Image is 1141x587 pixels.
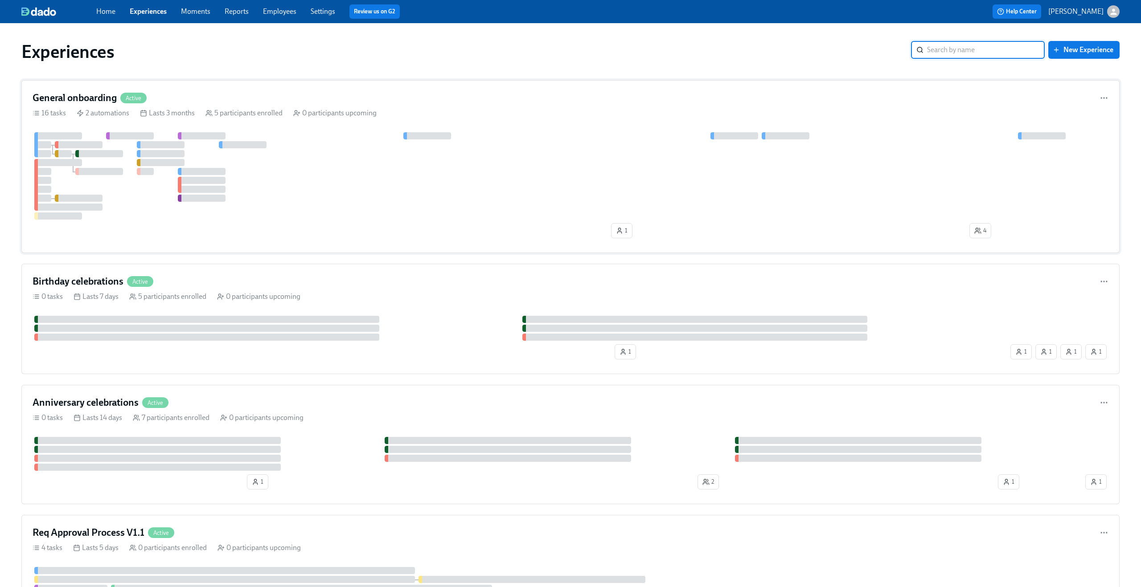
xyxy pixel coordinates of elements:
a: Settings [311,7,335,16]
div: 2 automations [77,108,129,118]
div: 0 tasks [33,292,63,302]
span: 1 [1090,477,1102,486]
span: Active [120,95,147,102]
span: 1 [616,226,628,235]
div: 0 participants upcoming [217,292,300,302]
p: [PERSON_NAME] [1048,7,1104,16]
a: Moments [181,7,210,16]
a: Employees [263,7,296,16]
button: Help Center [993,4,1041,19]
span: New Experience [1055,45,1113,54]
div: 0 participants upcoming [293,108,377,118]
div: 0 participants enrolled [129,543,207,553]
a: Reports [225,7,249,16]
h4: General onboarding [33,91,117,105]
button: 4 [969,223,991,238]
span: 1 [1090,347,1102,356]
a: General onboardingActive16 tasks 2 automations Lasts 3 months 5 participants enrolled 0 participa... [21,80,1120,253]
button: 1 [615,344,636,359]
span: 1 [252,477,263,486]
span: 1 [1040,347,1052,356]
a: Home [96,7,115,16]
button: [PERSON_NAME] [1048,5,1120,18]
a: Anniversary celebrationsActive0 tasks Lasts 14 days 7 participants enrolled 0 participants upcomi... [21,385,1120,504]
div: 7 participants enrolled [133,413,209,423]
button: New Experience [1048,41,1120,59]
div: 5 participants enrolled [205,108,283,118]
a: Experiences [130,7,167,16]
div: Lasts 3 months [140,108,195,118]
button: 1 [998,474,1019,489]
img: dado [21,7,56,16]
div: Lasts 7 days [74,292,119,302]
span: Help Center [997,7,1037,16]
h4: Req Approval Process V1.1 [33,526,144,539]
a: Review us on G2 [354,7,395,16]
div: Lasts 14 days [74,413,122,423]
span: 2 [702,477,714,486]
a: dado [21,7,96,16]
h1: Experiences [21,41,115,62]
h4: Anniversary celebrations [33,396,139,409]
span: 1 [1015,347,1027,356]
button: 1 [1085,344,1107,359]
span: 1 [1065,347,1077,356]
button: 1 [611,223,632,238]
button: 2 [698,474,719,489]
div: 0 participants upcoming [218,543,301,553]
a: Birthday celebrationsActive0 tasks Lasts 7 days 5 participants enrolled 0 participants upcoming 1... [21,264,1120,374]
div: Lasts 5 days [73,543,119,553]
button: 1 [1060,344,1082,359]
button: 1 [1035,344,1057,359]
span: Active [148,530,174,536]
div: 16 tasks [33,108,66,118]
button: Review us on G2 [349,4,400,19]
button: 1 [1010,344,1032,359]
span: Active [142,399,168,406]
div: 0 tasks [33,413,63,423]
span: 1 [620,347,631,356]
div: 5 participants enrolled [129,292,206,302]
div: 4 tasks [33,543,62,553]
input: Search by name [927,41,1045,59]
span: 1 [1003,477,1014,486]
div: 0 participants upcoming [220,413,304,423]
button: 1 [247,474,268,489]
span: 4 [974,226,986,235]
span: Active [127,278,153,285]
h4: Birthday celebrations [33,275,123,288]
button: 1 [1085,474,1107,489]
